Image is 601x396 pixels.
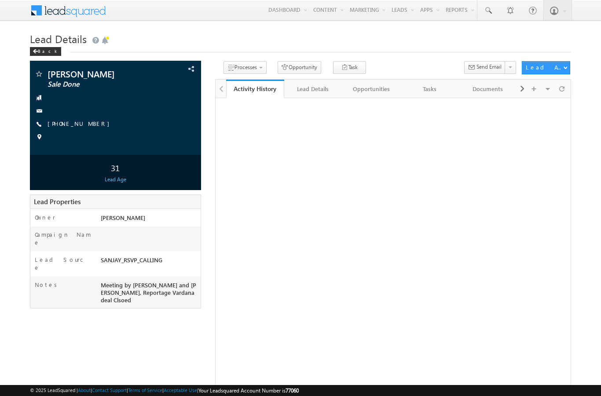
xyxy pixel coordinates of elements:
[48,70,153,78] span: [PERSON_NAME]
[233,84,278,93] div: Activity History
[30,386,299,395] span: © 2025 LeadSquared | | | | |
[522,61,570,74] button: Lead Actions
[30,32,87,46] span: Lead Details
[34,197,81,206] span: Lead Properties
[291,84,334,94] div: Lead Details
[476,63,502,71] span: Send Email
[526,63,563,71] div: Lead Actions
[286,387,299,394] span: 77060
[35,281,60,289] label: Notes
[235,64,257,70] span: Processes
[32,176,198,183] div: Lead Age
[35,231,92,246] label: Campaign Name
[466,84,509,94] div: Documents
[464,61,506,74] button: Send Email
[226,80,284,98] a: Activity History
[35,213,55,221] label: Owner
[198,387,299,394] span: Your Leadsquared Account Number is
[343,80,401,98] a: Opportunities
[408,84,451,94] div: Tasks
[350,84,393,94] div: Opportunities
[333,61,366,74] button: Task
[278,61,321,74] button: Opportunity
[128,387,162,393] a: Terms of Service
[101,281,196,304] span: Meeting by [PERSON_NAME] and [PERSON_NAME], Reportage Vardana deal Clsoed
[48,120,114,128] span: [PHONE_NUMBER]
[30,47,61,56] div: Back
[35,256,92,271] label: Lead Source
[78,387,91,393] a: About
[101,214,145,221] span: [PERSON_NAME]
[284,80,342,98] a: Lead Details
[48,80,153,89] span: Sale Done
[164,387,197,393] a: Acceptable Use
[99,256,201,268] div: SANJAY_RSVP_CALLING
[459,80,517,98] a: Documents
[32,159,198,176] div: 31
[224,61,267,74] button: Processes
[30,47,66,54] a: Back
[401,80,459,98] a: Tasks
[92,387,127,393] a: Contact Support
